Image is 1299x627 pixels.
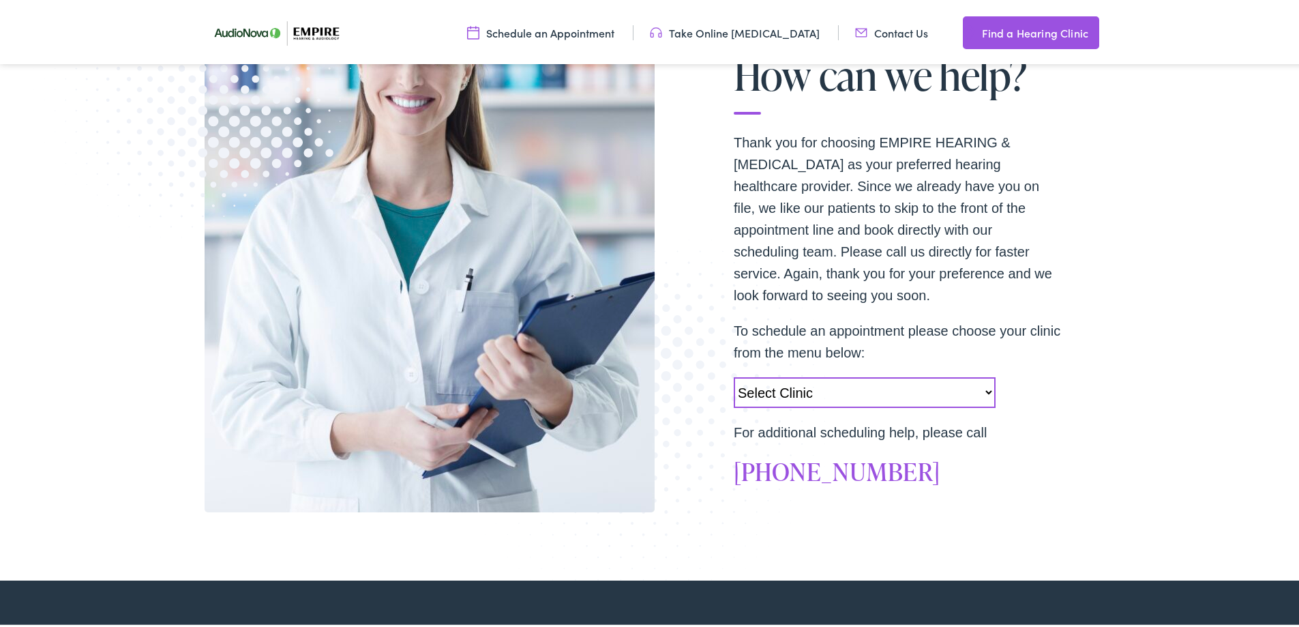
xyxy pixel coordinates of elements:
[884,50,931,95] span: we
[734,317,1061,361] p: To schedule an appointment please choose your clinic from the menu below:
[475,235,835,606] img: Bottom portion of a graphic image with a halftone pattern, adding to the site's aesthetic appeal.
[939,50,1026,95] span: help?
[650,23,662,38] img: utility icon
[734,452,940,486] a: [PHONE_NUMBER]
[734,50,811,95] span: How
[855,23,928,38] a: Contact Us
[819,50,877,95] span: can
[963,14,1099,46] a: Find a Hearing Clinic
[963,22,975,38] img: utility icon
[855,23,867,38] img: utility icon
[467,23,614,38] a: Schedule an Appointment
[467,23,479,38] img: utility icon
[734,419,1061,441] p: For additional scheduling help, please call
[734,129,1061,304] p: Thank you for choosing EMPIRE HEARING & [MEDICAL_DATA] as your preferred hearing healthcare provi...
[650,23,820,38] a: Take Online [MEDICAL_DATA]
